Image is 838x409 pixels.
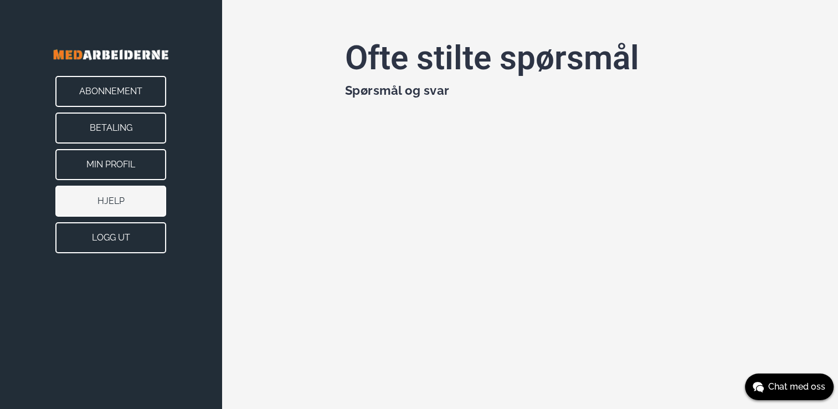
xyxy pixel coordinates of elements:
[55,186,166,217] button: Hjelp
[768,380,825,393] span: Chat med oss
[55,113,166,144] button: Betaling
[345,83,450,98] span: Spørsmål og svar
[745,374,834,400] button: Chat med oss
[345,33,715,83] h1: Ofte stilte spørsmål
[55,149,166,180] button: Min Profil
[22,33,199,76] img: Banner
[55,76,166,107] button: Abonnement
[55,222,166,253] button: Logg ut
